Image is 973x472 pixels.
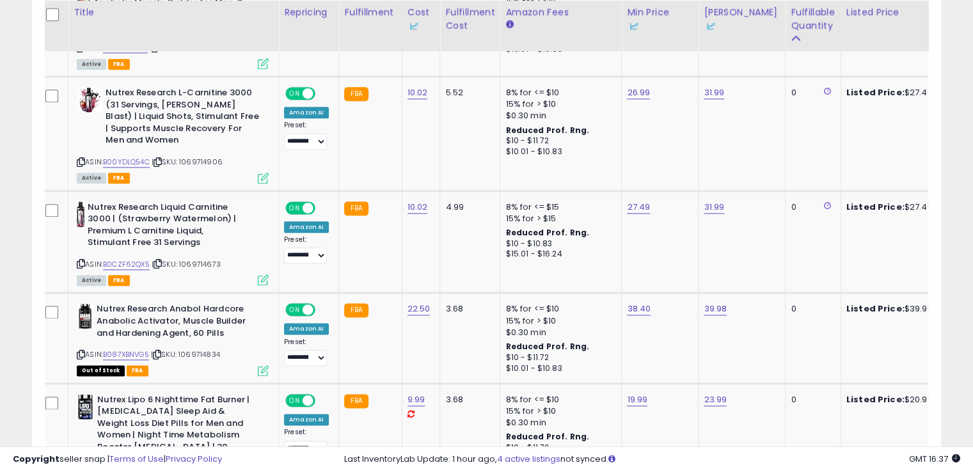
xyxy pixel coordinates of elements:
[627,19,693,33] div: Some or all of the values in this column are provided from Inventory Lab.
[407,393,425,406] a: 9.99
[846,87,953,98] div: $27.43
[152,259,221,269] span: | SKU: 1069714673
[704,20,716,33] img: InventoryLab Logo
[407,303,431,315] a: 22.50
[284,414,329,425] div: Amazon AI
[704,86,724,99] a: 31.99
[77,201,269,285] div: ASIN:
[505,110,612,122] div: $0.30 min
[791,87,830,98] div: 0
[505,136,612,146] div: $10 - $11.72
[103,259,150,270] a: B0CZF62QX5
[77,201,84,227] img: 41YUBBxsi3L._SL40_.jpg
[284,235,329,264] div: Preset:
[284,338,329,366] div: Preset:
[505,327,612,338] div: $0.30 min
[108,59,130,70] span: FBA
[77,275,106,286] span: All listings currently available for purchase on Amazon
[791,394,830,405] div: 0
[108,173,130,184] span: FBA
[846,394,953,405] div: $20.99
[445,394,490,405] div: 3.68
[505,363,612,374] div: $10.01 - $10.83
[103,157,150,168] a: B00YDLQ54C
[103,349,149,360] a: B087XBNVG5
[74,6,273,19] div: Title
[791,6,835,33] div: Fulfillable Quantity
[77,173,106,184] span: All listings currently available for purchase on Amazon
[287,202,303,213] span: ON
[407,19,435,33] div: Some or all of the values in this column are provided from Inventory Lab.
[627,6,693,33] div: Min Price
[407,201,428,214] a: 10.02
[284,121,329,150] div: Preset:
[505,417,612,429] div: $0.30 min
[151,349,220,359] span: | SKU: 1069714834
[344,6,396,19] div: Fulfillment
[505,19,513,31] small: Amazon Fees.
[344,201,368,216] small: FBA
[407,20,420,33] img: InventoryLab Logo
[791,201,830,213] div: 0
[445,201,490,213] div: 4.99
[344,394,368,408] small: FBA
[505,394,612,405] div: 8% for <= $10
[846,303,905,315] b: Listed Price:
[287,395,303,405] span: ON
[505,87,612,98] div: 8% for <= $10
[505,227,589,238] b: Reduced Prof. Rng.
[108,275,130,286] span: FBA
[791,303,830,315] div: 0
[704,393,727,406] a: 23.99
[846,6,957,19] div: Listed Price
[704,303,727,315] a: 39.98
[313,88,334,99] span: OFF
[407,86,428,99] a: 10.02
[445,6,494,33] div: Fulfillment Cost
[313,395,334,405] span: OFF
[846,86,905,98] b: Listed Price:
[505,6,616,19] div: Amazon Fees
[627,20,640,33] img: InventoryLab Logo
[704,19,780,33] div: Some or all of the values in this column are provided from Inventory Lab.
[287,304,303,315] span: ON
[846,201,953,213] div: $27.49
[846,201,905,213] b: Listed Price:
[77,365,125,376] span: All listings that are currently out of stock and unavailable for purchase on Amazon
[344,303,368,317] small: FBA
[505,249,612,260] div: $15.01 - $16.24
[344,87,368,101] small: FBA
[846,393,905,405] b: Listed Price:
[284,6,333,19] div: Repricing
[284,107,329,118] div: Amazon AI
[505,239,612,249] div: $10 - $10.83
[846,303,953,315] div: $39.98
[284,428,329,457] div: Preset:
[313,202,334,213] span: OFF
[704,6,780,33] div: [PERSON_NAME]
[445,87,490,98] div: 5.52
[13,453,222,466] div: seller snap | |
[77,87,102,113] img: 51QMpyp7EdL._SL40_.jpg
[77,303,93,329] img: 41LnS2blImL._SL40_.jpg
[505,341,589,352] b: Reduced Prof. Rng.
[88,201,243,252] b: Nutrex Research Liquid Carnitine 3000 | (Strawberry Watermelon) | Premium L Carnitine Liquid, Sti...
[77,87,269,182] div: ASIN:
[284,323,329,334] div: Amazon AI
[77,394,94,420] img: 41J4xbh9uPL._SL40_.jpg
[166,453,222,465] a: Privacy Policy
[505,352,612,363] div: $10 - $11.72
[909,453,960,465] span: 2025-09-11 16:37 GMT
[109,453,164,465] a: Terms of Use
[505,315,612,327] div: 15% for > $10
[106,87,261,150] b: Nutrex Research L-Carnitine 3000 (31 Servings, [PERSON_NAME] Blast) | Liquid Shots, Stimulant Fre...
[152,157,223,167] span: | SKU: 1069714906
[497,453,560,465] a: 4 active listings
[344,453,960,466] div: Last InventoryLab Update: 1 hour ago, not synced.
[445,303,490,315] div: 3.68
[313,304,334,315] span: OFF
[407,6,435,33] div: Cost
[287,88,303,99] span: ON
[505,213,612,224] div: 15% for > $15
[97,394,253,468] b: Nutrex Lipo 6 Nighttime Fat Burner | [MEDICAL_DATA] Sleep Aid & Weight Loss Diet Pills for Men an...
